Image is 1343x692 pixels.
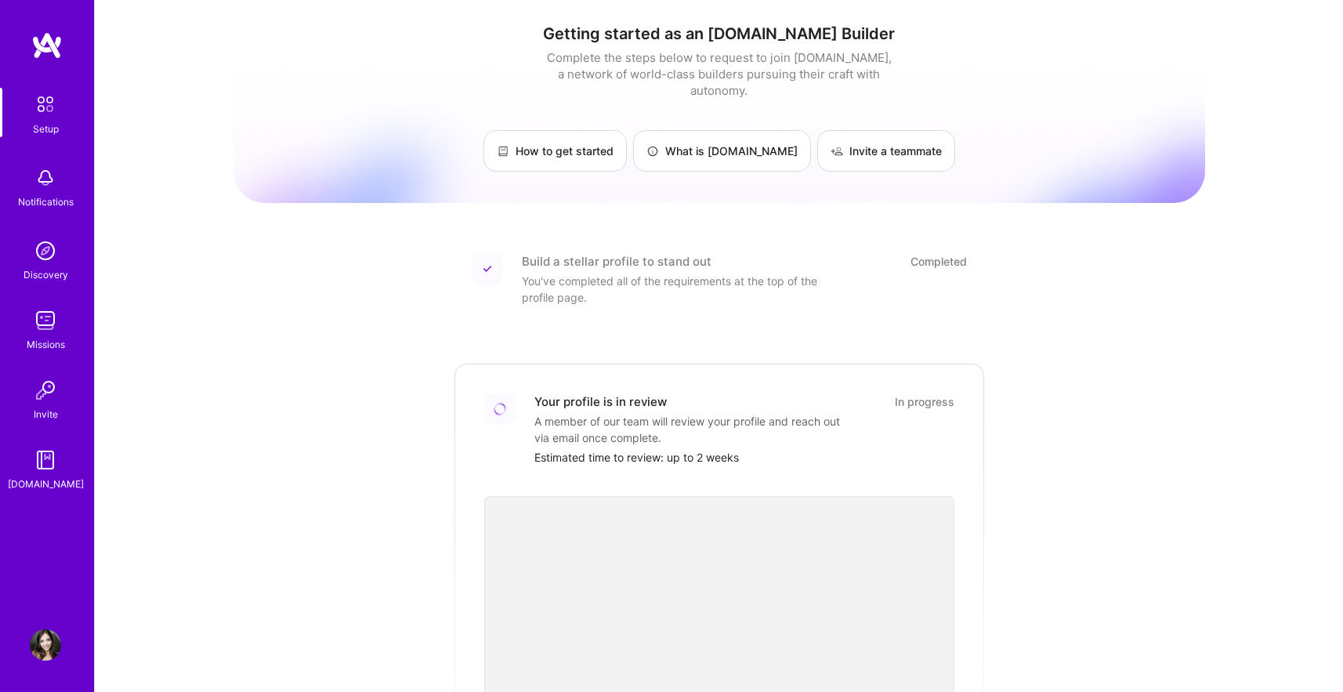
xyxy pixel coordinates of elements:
[543,49,896,99] div: Complete the steps below to request to join [DOMAIN_NAME], a network of world-class builders purs...
[522,253,711,270] div: Build a stellar profile to stand out
[30,305,61,336] img: teamwork
[24,266,68,283] div: Discovery
[633,130,811,172] a: What is [DOMAIN_NAME]
[29,88,62,121] img: setup
[27,336,65,353] div: Missions
[8,476,84,492] div: [DOMAIN_NAME]
[646,145,659,158] img: What is A.Team
[31,31,63,60] img: logo
[18,194,74,210] div: Notifications
[817,130,955,172] a: Invite a teammate
[33,121,59,137] div: Setup
[534,449,954,466] div: Estimated time to review: up to 2 weeks
[30,629,61,661] img: User Avatar
[483,130,627,172] a: How to get started
[534,413,848,446] div: A member of our team will review your profile and reach out via email once complete.
[497,145,509,158] img: How to get started
[30,444,61,476] img: guide book
[30,375,61,406] img: Invite
[34,406,58,422] div: Invite
[233,24,1205,43] h1: Getting started as an [DOMAIN_NAME] Builder
[910,253,967,270] div: Completed
[522,273,835,306] div: You've completed all of the requirements at the top of the profile page.
[895,393,954,410] div: In progress
[831,145,843,158] img: Invite a teammate
[483,264,492,274] img: Completed
[30,162,61,194] img: bell
[26,629,65,661] a: User Avatar
[491,400,509,418] img: Loading
[30,235,61,266] img: discovery
[534,393,667,410] div: Your profile is in review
